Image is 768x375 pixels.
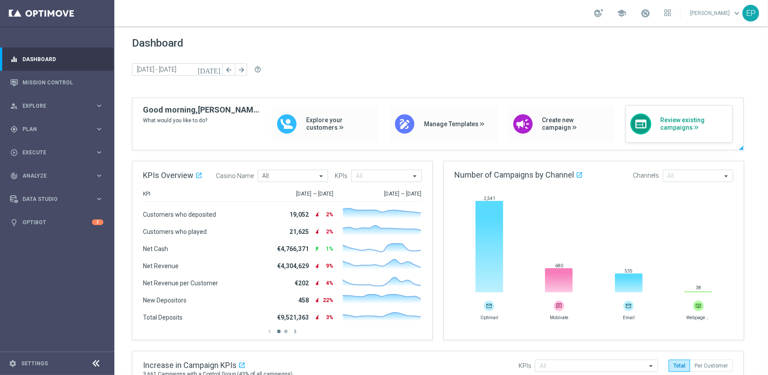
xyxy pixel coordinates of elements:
div: 2 [92,219,103,225]
span: Explore [22,103,95,109]
div: Analyze [10,172,95,180]
button: lightbulb Optibot 2 [10,219,104,226]
div: Execute [10,149,95,157]
a: Optibot [22,211,92,234]
span: Data Studio [22,197,95,202]
a: [PERSON_NAME]keyboard_arrow_down [689,7,742,20]
span: Analyze [22,173,95,178]
div: Optibot [10,211,103,234]
i: lightbulb [10,218,18,226]
i: play_circle_outline [10,149,18,157]
div: Data Studio [10,195,95,203]
i: keyboard_arrow_right [95,102,103,110]
a: Settings [21,361,48,366]
span: Plan [22,127,95,132]
div: Plan [10,125,95,133]
div: Dashboard [10,47,103,71]
button: Mission Control [10,79,104,86]
i: keyboard_arrow_right [95,125,103,133]
button: person_search Explore keyboard_arrow_right [10,102,104,109]
i: settings [9,360,17,368]
button: equalizer Dashboard [10,56,104,63]
button: track_changes Analyze keyboard_arrow_right [10,172,104,179]
span: keyboard_arrow_down [732,8,742,18]
i: keyboard_arrow_right [95,148,103,157]
button: play_circle_outline Execute keyboard_arrow_right [10,149,104,156]
span: school [617,8,626,18]
div: Mission Control [10,71,103,94]
i: gps_fixed [10,125,18,133]
button: Data Studio keyboard_arrow_right [10,196,104,203]
i: keyboard_arrow_right [95,171,103,180]
button: gps_fixed Plan keyboard_arrow_right [10,126,104,133]
i: equalizer [10,55,18,63]
div: Explore [10,102,95,110]
a: Dashboard [22,47,103,71]
span: Execute [22,150,95,155]
a: Mission Control [22,71,103,94]
i: track_changes [10,172,18,180]
i: keyboard_arrow_right [95,195,103,203]
div: EP [742,5,759,22]
i: person_search [10,102,18,110]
